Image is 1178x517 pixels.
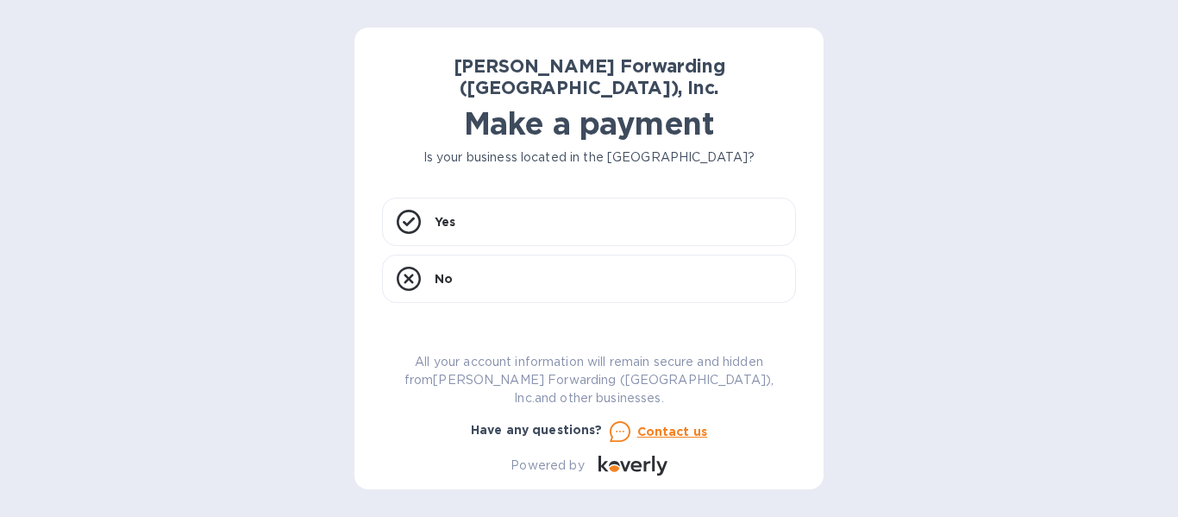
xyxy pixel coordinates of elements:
[454,55,725,98] b: [PERSON_NAME] Forwarding ([GEOGRAPHIC_DATA]), Inc.
[382,105,796,142] h1: Make a payment
[435,270,453,287] p: No
[435,213,455,230] p: Yes
[382,148,796,167] p: Is your business located in the [GEOGRAPHIC_DATA]?
[382,353,796,407] p: All your account information will remain secure and hidden from [PERSON_NAME] Forwarding ([GEOGRA...
[511,457,584,475] p: Powered by
[637,425,708,438] u: Contact us
[471,423,603,437] b: Have any questions?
